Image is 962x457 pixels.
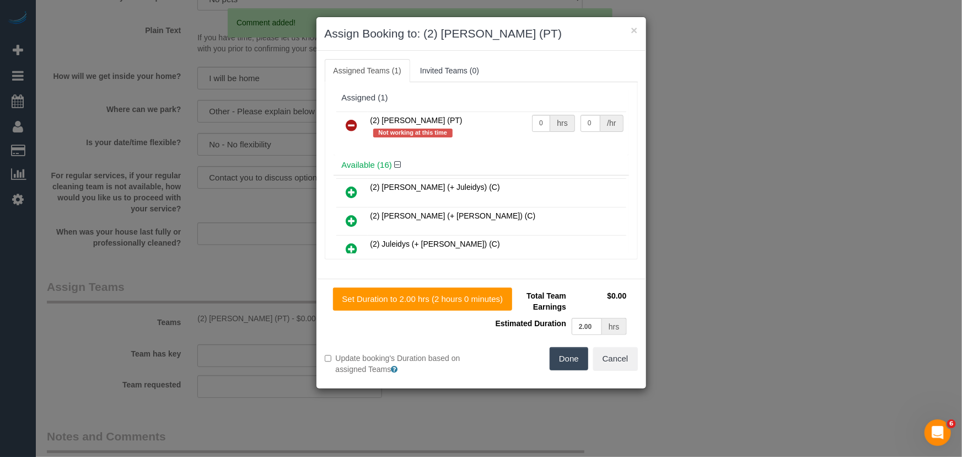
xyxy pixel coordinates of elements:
[925,419,951,446] iframe: Intercom live chat
[631,24,637,36] button: ×
[593,347,638,370] button: Cancel
[370,183,500,192] span: (2) [PERSON_NAME] (+ Juleidys) (C)
[325,59,410,82] a: Assigned Teams (1)
[325,353,473,375] label: Update booking's Duration based on assigned Teams
[550,115,574,132] div: hrs
[342,93,621,103] div: Assigned (1)
[550,347,588,370] button: Done
[600,115,623,132] div: /hr
[325,355,332,362] input: Update booking's Duration based on assigned Teams
[373,129,453,137] span: Not working at this time
[370,240,500,248] span: (2) Juleidys (+ [PERSON_NAME]) (C)
[569,288,630,315] td: $0.00
[411,59,488,82] a: Invited Teams (0)
[342,161,621,170] h4: Available (16)
[490,288,569,315] td: Total Team Earnings
[333,288,513,311] button: Set Duration to 2.00 hrs (2 hours 0 minutes)
[370,211,536,220] span: (2) [PERSON_NAME] (+ [PERSON_NAME]) (C)
[496,319,566,328] span: Estimated Duration
[947,419,956,428] span: 6
[370,116,463,125] span: (2) [PERSON_NAME] (PT)
[325,25,638,42] h3: Assign Booking to: (2) [PERSON_NAME] (PT)
[602,318,626,335] div: hrs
